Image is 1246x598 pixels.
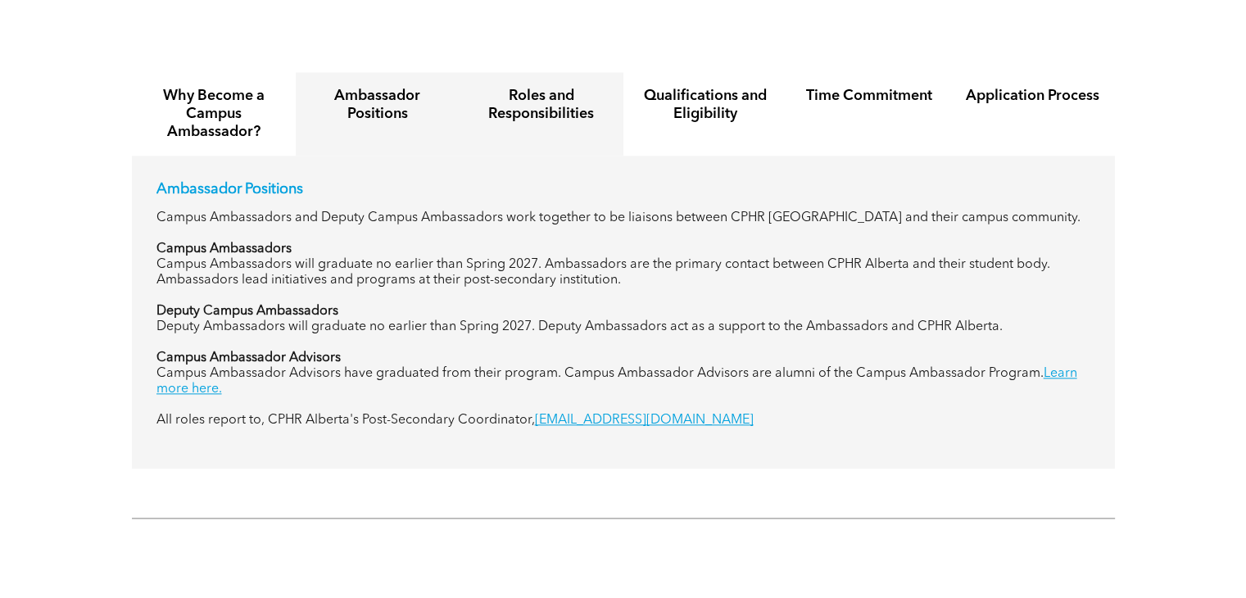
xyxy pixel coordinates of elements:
p: Campus Ambassadors and Deputy Campus Ambassadors work together to be liaisons between CPHR [GEOGR... [156,211,1090,226]
a: [EMAIL_ADDRESS][DOMAIN_NAME] [535,414,754,427]
p: Deputy Ambassadors will graduate no earlier than Spring 2027. Deputy Ambassadors act as a support... [156,319,1090,335]
p: All roles report to, CPHR Alberta's Post-Secondary Coordinator, [156,413,1090,428]
h4: Roles and Responsibilities [474,87,609,123]
h4: Qualifications and Eligibility [638,87,773,123]
strong: Campus Ambassadors [156,242,292,256]
h4: Why Become a Campus Ambassador? [147,87,281,141]
p: Campus Ambassador Advisors have graduated from their program. Campus Ambassador Advisors are alum... [156,366,1090,397]
h4: Ambassador Positions [310,87,445,123]
h4: Time Commitment [802,87,936,105]
strong: Campus Ambassador Advisors [156,351,341,365]
p: Campus Ambassadors will graduate no earlier than Spring 2027. Ambassadors are the primary contact... [156,257,1090,288]
h4: Application Process [966,87,1100,105]
p: Ambassador Positions [156,180,1090,198]
strong: Deputy Campus Ambassadors [156,305,338,318]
